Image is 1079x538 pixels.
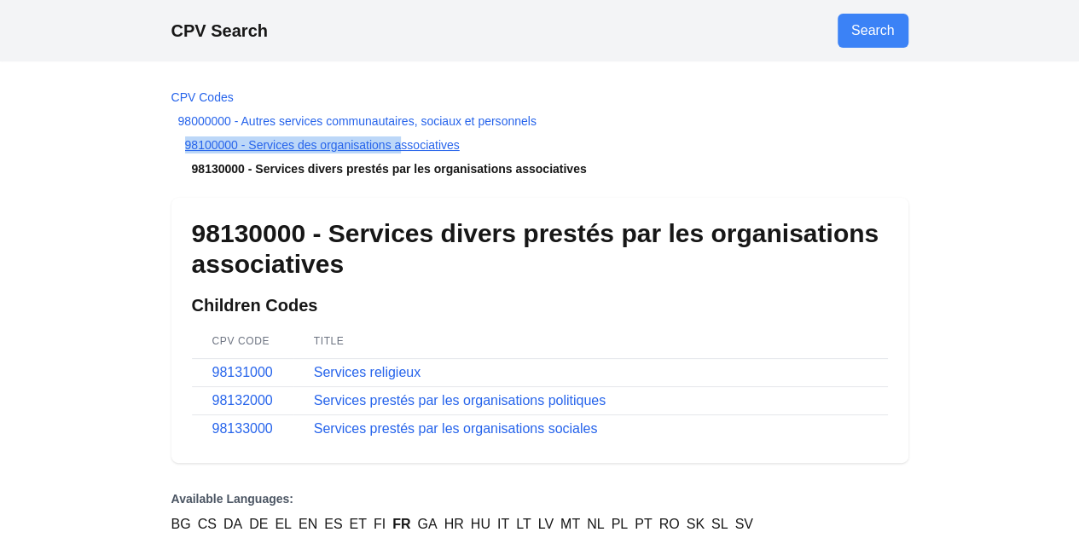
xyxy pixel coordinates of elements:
a: ET [349,514,366,535]
a: DA [223,514,242,535]
a: Services prestés par les organisations sociales [314,421,598,436]
a: IT [497,514,509,535]
a: DE [249,514,268,535]
a: PL [611,514,628,535]
a: 98100000 - Services des organisations associatives [185,138,460,152]
h2: Children Codes [192,293,888,317]
a: Go to search [838,14,908,48]
p: Available Languages: [171,490,908,507]
a: 98133000 [212,421,273,436]
a: EL [275,514,292,535]
a: CS [198,514,217,535]
a: 98000000 - Autres services communautaires, sociaux et personnels [178,114,537,128]
li: 98130000 - Services divers prestés par les organisations associatives [171,160,908,177]
a: FI [374,514,386,535]
a: FR [392,514,410,535]
h1: 98130000 - Services divers prestés par les organisations associatives [192,218,888,280]
a: SK [687,514,705,535]
a: MT [560,514,580,535]
a: CPV Codes [171,90,234,104]
a: BG [171,514,191,535]
a: Services prestés par les organisations politiques [314,393,606,408]
a: SV [734,514,752,535]
th: Title [293,324,888,359]
a: CPV Search [171,21,268,40]
a: HU [471,514,490,535]
a: EN [299,514,317,535]
a: HR [444,514,464,535]
a: LV [538,514,554,535]
a: NL [587,514,604,535]
a: 98132000 [212,393,273,408]
a: GA [417,514,437,535]
nav: Language Versions [171,490,908,535]
nav: Breadcrumb [171,89,908,177]
a: 98131000 [212,365,273,379]
a: PT [635,514,652,535]
th: CPV Code [192,324,293,359]
a: SL [711,514,728,535]
a: LT [516,514,531,535]
a: Services religieux [314,365,421,379]
a: RO [659,514,680,535]
a: ES [324,514,342,535]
